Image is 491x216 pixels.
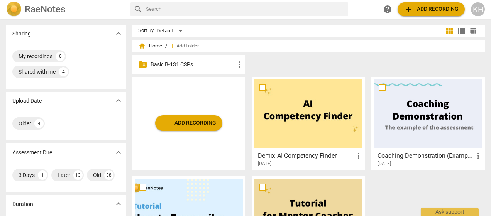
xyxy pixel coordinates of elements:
h3: Coaching Demonstration (Example) [378,151,474,160]
div: Later [58,171,70,179]
button: Upload [398,2,465,16]
span: more_vert [474,151,483,160]
p: Basic B-131 CSPs [151,61,235,69]
img: Logo [6,2,22,17]
h2: RaeNotes [25,4,65,15]
span: more_vert [235,60,244,69]
div: My recordings [19,52,52,60]
p: Sharing [12,30,31,38]
div: 13 [73,170,83,180]
button: Show more [113,95,124,106]
span: add [169,42,176,50]
span: Add recording [161,118,216,128]
div: 0 [56,52,65,61]
span: more_vert [354,151,363,160]
span: view_list [457,26,466,35]
span: expand_more [114,199,123,209]
h3: Demo: AI Competency Finder [258,151,354,160]
p: Upload Date [12,97,42,105]
span: expand_more [114,29,123,38]
button: Tile view [444,25,455,37]
span: help [383,5,392,14]
div: Ask support [421,208,479,216]
button: Table view [467,25,479,37]
span: search [134,5,143,14]
input: Search [146,3,345,15]
span: [DATE] [378,160,391,167]
span: home [138,42,146,50]
div: 4 [34,119,44,128]
span: expand_more [114,148,123,157]
button: Show more [113,147,124,158]
span: folder_shared [138,60,147,69]
div: Older [19,120,31,127]
a: Demo: AI Competency Finder[DATE] [254,79,362,167]
p: Assessment Due [12,148,52,157]
a: Coaching Demonstration (Example)[DATE] [374,79,482,167]
div: Old [93,171,101,179]
p: Duration [12,200,33,208]
span: add [404,5,413,14]
button: Show more [113,28,124,39]
span: table_chart [469,27,477,34]
span: Add folder [176,43,199,49]
div: 3 Days [19,171,35,179]
div: Default [157,25,185,37]
button: Upload [155,115,222,131]
button: Show more [113,198,124,210]
span: [DATE] [258,160,271,167]
button: KH [471,2,485,16]
div: 1 [38,170,47,180]
span: / [165,43,167,49]
span: add [161,118,171,128]
div: Shared with me [19,68,56,76]
button: List view [455,25,467,37]
span: Home [138,42,162,50]
div: 4 [59,67,68,76]
a: Help [381,2,394,16]
div: Sort By [138,28,154,34]
div: 38 [104,170,113,180]
span: expand_more [114,96,123,105]
span: view_module [445,26,454,35]
a: LogoRaeNotes [6,2,124,17]
span: Add recording [404,5,459,14]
